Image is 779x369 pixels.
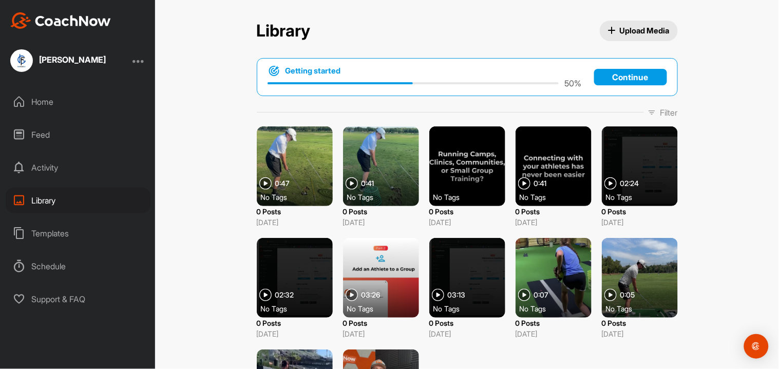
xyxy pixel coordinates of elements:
span: 0:41 [534,180,547,187]
p: [DATE] [429,328,505,339]
div: No Tags [261,192,337,202]
p: [DATE] [343,328,419,339]
div: No Tags [433,303,509,313]
p: Filter [660,106,678,119]
h1: Getting started [286,65,341,77]
p: [DATE] [516,217,592,228]
img: play [432,289,444,301]
img: play [604,289,617,301]
a: Continue [594,69,667,85]
img: play [346,177,358,190]
span: 03:26 [362,291,381,299]
h2: Library [257,21,311,41]
div: [PERSON_NAME] [39,56,106,64]
span: 0:41 [362,180,374,187]
span: 0:47 [275,180,290,187]
div: Feed [6,122,150,147]
span: 0:07 [534,291,549,299]
p: 0 Posts [257,318,333,328]
div: No Tags [347,303,423,313]
p: [DATE] [257,217,333,228]
img: bullseye [268,65,280,77]
div: Activity [6,155,150,180]
p: [DATE] [602,217,678,228]
div: No Tags [261,303,337,313]
img: play [259,289,272,301]
span: 02:32 [275,291,294,299]
img: play [346,289,358,301]
img: play [518,289,530,301]
span: 02:24 [620,180,639,187]
p: 0 Posts [257,206,333,217]
img: play [259,177,272,190]
div: No Tags [347,192,423,202]
p: 0 Posts [429,318,505,328]
button: Upload Media [600,21,678,41]
div: No Tags [606,303,682,313]
div: Open Intercom Messenger [744,334,769,359]
p: [DATE] [429,217,505,228]
p: 0 Posts [516,206,592,217]
div: Schedule [6,253,150,279]
p: [DATE] [602,328,678,339]
div: Library [6,188,150,213]
p: 0 Posts [602,206,678,217]
p: [DATE] [343,217,419,228]
img: square_39249a669418c22aa13850e1039a1ff4.jpg [10,49,33,72]
div: Support & FAQ [6,286,150,312]
p: 0 Posts [429,206,505,217]
img: play [518,177,530,190]
span: Upload Media [608,25,670,36]
img: CoachNow [10,12,111,29]
div: No Tags [433,192,509,202]
span: 03:13 [448,291,466,299]
img: play [604,177,617,190]
p: 0 Posts [343,318,419,328]
p: 0 Posts [516,318,592,328]
div: Templates [6,220,150,246]
div: No Tags [520,192,596,202]
div: Home [6,89,150,115]
p: [DATE] [257,328,333,339]
span: 0:05 [620,291,635,299]
div: No Tags [606,192,682,202]
p: [DATE] [516,328,592,339]
p: 50 % [565,77,582,89]
p: 0 Posts [602,318,678,328]
div: No Tags [520,303,596,313]
p: 0 Posts [343,206,419,217]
